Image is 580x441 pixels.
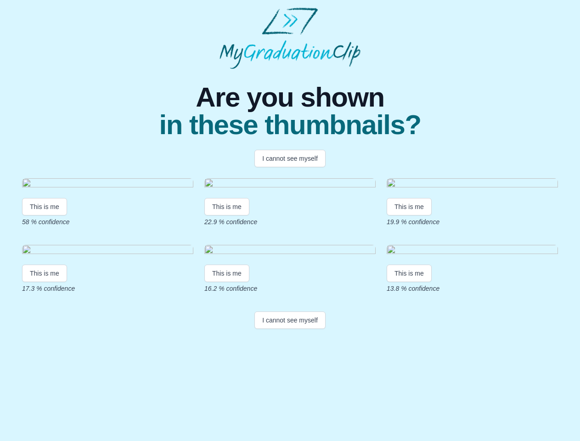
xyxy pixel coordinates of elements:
button: This is me [204,198,249,215]
img: 30393e6abc3abc12a1da8f71d9e20c21feac4f6a.gif [22,178,193,191]
img: 8b5075ee4384072dd8a030893b0a8c27a32fc98d.gif [204,178,376,191]
p: 22.9 % confidence [204,217,376,226]
p: 13.8 % confidence [387,284,558,293]
button: This is me [204,265,249,282]
p: 17.3 % confidence [22,284,193,293]
img: 321588625efbade544edf6579cbb8440b5380b82.gif [387,178,558,191]
img: MyGraduationClip [220,7,361,69]
img: 69f93064996e6b82599475540b0887fd1c81c371.gif [204,245,376,257]
button: This is me [22,265,67,282]
p: 19.9 % confidence [387,217,558,226]
p: 16.2 % confidence [204,284,376,293]
img: 9167ab724351f73e47882c7b944f3283ff863025.gif [387,245,558,257]
button: This is me [387,198,432,215]
button: I cannot see myself [254,150,326,167]
span: Are you shown [159,84,421,111]
p: 58 % confidence [22,217,193,226]
button: I cannot see myself [254,311,326,329]
img: 32104a3fb53037dd322973ecc05695008eeead29.gif [22,245,193,257]
button: This is me [387,265,432,282]
span: in these thumbnails? [159,111,421,139]
button: This is me [22,198,67,215]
